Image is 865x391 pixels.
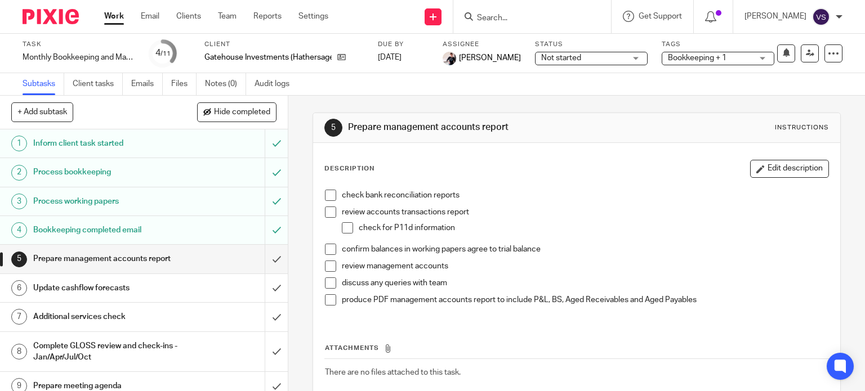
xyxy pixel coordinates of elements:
[342,260,829,272] p: review management accounts
[104,11,124,22] a: Work
[662,40,774,49] label: Tags
[342,190,829,201] p: check bank reconciliation reports
[255,73,298,95] a: Audit logs
[342,206,829,218] p: review accounts transactions report
[33,193,180,210] h1: Process working papers
[359,222,829,233] p: check for P11d information
[33,164,180,181] h1: Process bookkeeping
[378,40,429,49] label: Due by
[378,53,402,61] span: [DATE]
[33,135,180,152] h1: Inform client task started
[33,308,180,325] h1: Additional services check
[214,108,270,117] span: Hide completed
[131,73,163,95] a: Emails
[541,54,581,62] span: Not started
[443,52,456,65] img: AV307615.jpg
[11,102,73,122] button: + Add subtask
[204,52,332,63] p: Gatehouse Investments (Hathersage) Ltd
[535,40,648,49] label: Status
[459,52,521,64] span: [PERSON_NAME]
[812,8,830,26] img: svg%3E
[342,244,829,255] p: confirm balances in working papers agree to trial balance
[324,119,342,137] div: 5
[325,345,379,351] span: Attachments
[33,222,180,239] h1: Bookkeeping completed email
[324,164,374,173] p: Description
[33,280,180,296] h1: Update cashflow forecasts
[325,368,461,376] span: There are no files attached to this task.
[298,11,328,22] a: Settings
[744,11,806,22] p: [PERSON_NAME]
[23,40,135,49] label: Task
[348,122,600,133] h1: Prepare management accounts report
[23,73,64,95] a: Subtasks
[11,309,27,325] div: 7
[11,165,27,181] div: 2
[668,54,726,62] span: Bookkeeping + 1
[176,11,201,22] a: Clients
[11,344,27,359] div: 8
[11,194,27,209] div: 3
[342,277,829,289] p: discuss any queries with team
[11,280,27,296] div: 6
[11,222,27,238] div: 4
[639,12,682,20] span: Get Support
[476,14,577,24] input: Search
[205,73,246,95] a: Notes (0)
[443,40,521,49] label: Assignee
[218,11,237,22] a: Team
[23,9,79,24] img: Pixie
[342,294,829,305] p: produce PDF management accounts report to include P&L, BS, Aged Receivables and Aged Payables
[23,52,135,63] div: Monthly Bookkeeping and Management Accounts - Colemans Deli
[253,11,282,22] a: Reports
[171,73,197,95] a: Files
[155,47,171,60] div: 4
[11,251,27,267] div: 5
[33,250,180,267] h1: Prepare management accounts report
[11,136,27,151] div: 1
[73,73,123,95] a: Client tasks
[141,11,159,22] a: Email
[160,51,171,57] small: /11
[204,40,364,49] label: Client
[775,123,829,132] div: Instructions
[33,338,180,366] h1: Complete GLOSS review and check-ins - Jan/Apr/Jul/Oct
[750,160,829,178] button: Edit description
[197,102,277,122] button: Hide completed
